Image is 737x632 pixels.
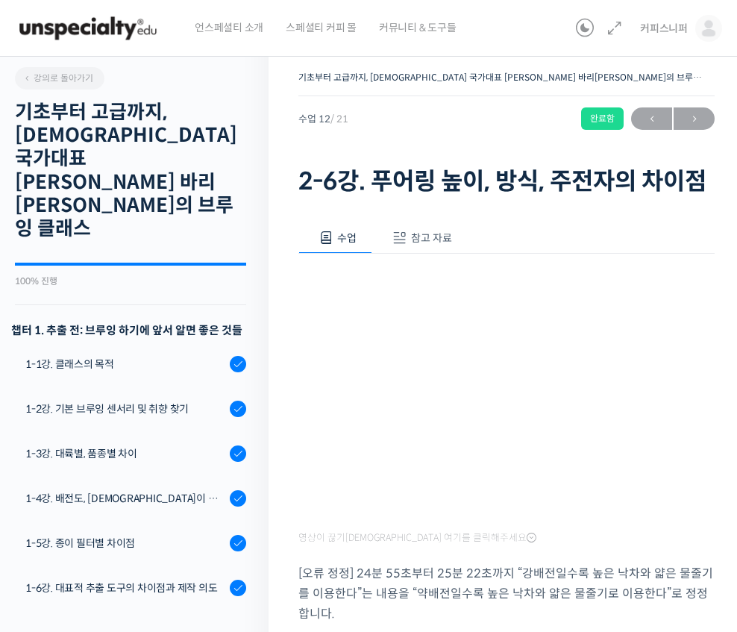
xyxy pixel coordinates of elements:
[298,167,715,195] h1: 2-6강. 푸어링 높이, 방식, 주전자의 차이점
[22,72,93,84] span: 강의로 돌아가기
[330,113,348,125] span: / 21
[631,107,672,130] a: ←이전
[25,356,225,372] div: 1-1강. 클래스의 목적
[631,109,672,129] span: ←
[674,109,715,129] span: →
[25,535,225,551] div: 1-5강. 종이 필터별 차이점
[640,22,688,35] span: 커피스니퍼
[298,114,348,124] span: 수업 12
[337,231,357,245] span: 수업
[581,107,624,130] div: 완료함
[298,563,715,624] p: [오류 정정] 24분 55초부터 25분 22초까지 “강배전일수록 높은 낙차와 얇은 물줄기를 이용한다”는 내용을 “약배전일수록 높은 낙차와 얇은 물줄기로 이용한다”로 정정합니다.
[25,490,225,507] div: 1-4강. 배전도, [DEMOGRAPHIC_DATA]이 미치는 영향
[15,277,246,286] div: 100% 진행
[674,107,715,130] a: 다음→
[298,72,728,83] a: 기초부터 고급까지, [DEMOGRAPHIC_DATA] 국가대표 [PERSON_NAME] 바리[PERSON_NAME]의 브루잉 클래스
[25,401,225,417] div: 1-2강. 기본 브루잉 센서리 및 취향 찾기
[15,67,104,90] a: 강의로 돌아가기
[11,320,246,340] h3: 챕터 1. 추출 전: 브루잉 하기에 앞서 알면 좋은 것들
[298,532,536,544] span: 영상이 끊기[DEMOGRAPHIC_DATA] 여기를 클릭해주세요
[15,101,246,240] h2: 기초부터 고급까지, [DEMOGRAPHIC_DATA] 국가대표 [PERSON_NAME] 바리[PERSON_NAME]의 브루잉 클래스
[411,231,452,245] span: 참고 자료
[25,580,225,596] div: 1-6강. 대표적 추출 도구의 차이점과 제작 의도
[25,445,225,462] div: 1-3강. 대륙별, 품종별 차이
